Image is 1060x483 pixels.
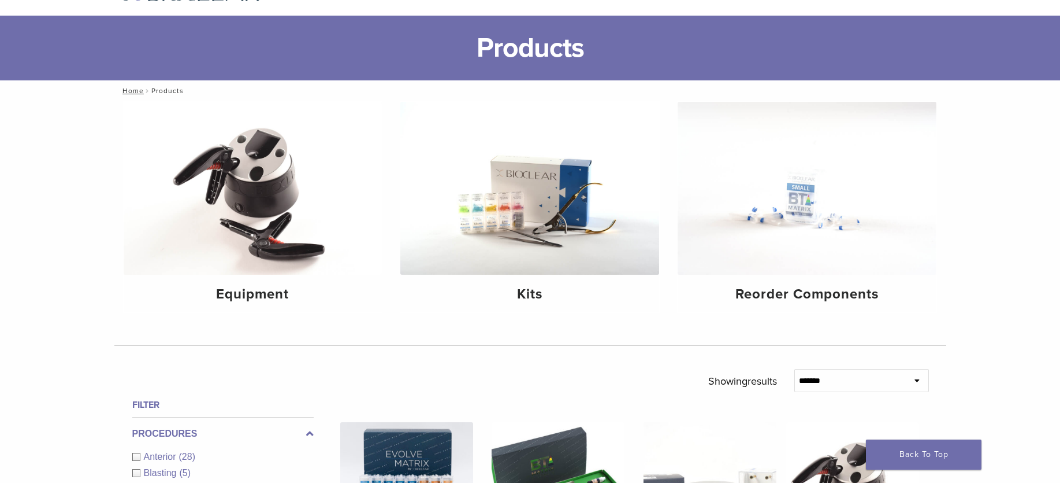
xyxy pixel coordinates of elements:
[144,468,180,478] span: Blasting
[400,102,659,312] a: Kits
[678,102,936,312] a: Reorder Components
[144,452,179,462] span: Anterior
[144,88,151,94] span: /
[132,398,314,412] h4: Filter
[124,102,382,312] a: Equipment
[124,102,382,275] img: Equipment
[678,102,936,275] img: Reorder Components
[708,369,777,393] p: Showing results
[119,87,144,95] a: Home
[114,80,946,101] nav: Products
[179,468,191,478] span: (5)
[400,102,659,275] img: Kits
[179,452,195,462] span: (28)
[866,440,981,470] a: Back To Top
[132,427,314,441] label: Procedures
[410,284,650,305] h4: Kits
[133,284,373,305] h4: Equipment
[687,284,927,305] h4: Reorder Components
